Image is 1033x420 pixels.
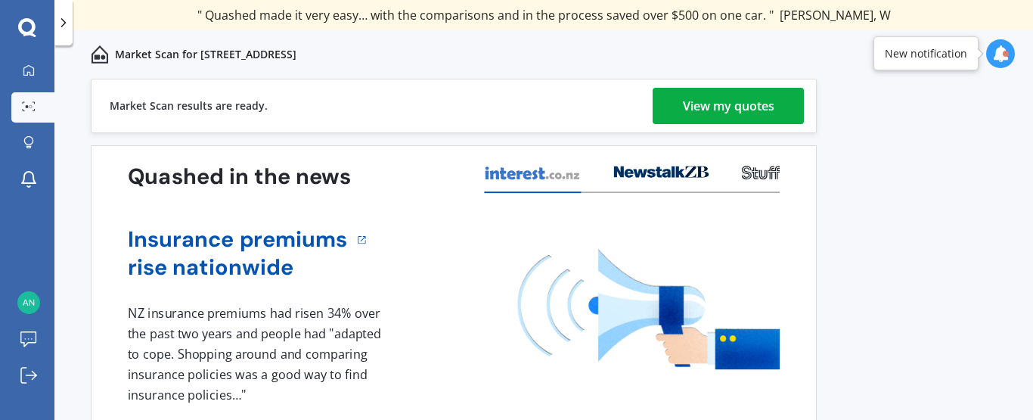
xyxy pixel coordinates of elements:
a: Insurance premiums [128,226,348,254]
h3: Quashed in the news [128,163,351,191]
img: 09df73b357b547fa5a093bf3a0a15090 [17,291,40,314]
div: Market Scan results are ready. [110,79,268,132]
div: New notification [885,46,967,61]
a: rise nationwide [128,254,348,282]
div: View my quotes [683,88,774,124]
img: media image [518,249,780,369]
div: NZ insurance premiums had risen 34% over the past two years and people had "adapted to cope. Shop... [128,303,386,405]
img: home-and-contents.b802091223b8502ef2dd.svg [91,45,109,64]
a: View my quotes [653,88,804,124]
p: Market Scan for [STREET_ADDRESS] [115,47,296,62]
